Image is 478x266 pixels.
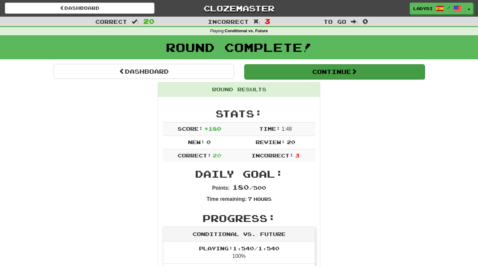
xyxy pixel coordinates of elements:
span: Time: [259,126,280,132]
span: 20 [287,139,295,145]
li: 100% [163,242,315,264]
h2: Daily Goal: [163,169,315,179]
span: 7 [248,196,252,202]
span: 3 [265,17,270,25]
strong: Conditional vs. Future [225,29,268,33]
span: : [253,19,260,24]
span: 1 : 48 [282,126,292,132]
span: Playing: 1,540 / 1,540 [199,245,279,251]
span: : [132,19,139,24]
a: Dashboard [5,3,154,14]
span: 0 [363,17,368,25]
strong: Time remaining: [206,196,246,202]
span: : [351,19,358,24]
div: Round Results [158,82,320,97]
span: Correct: [178,152,211,158]
span: 20 [213,152,221,158]
span: LadyDi [413,6,433,11]
h2: Progress: [163,213,315,224]
strong: Points: [212,185,230,191]
span: / 500 [232,185,266,191]
h2: Stats: [163,108,315,119]
span: Incorrect: [251,152,294,158]
span: Correct [95,18,127,25]
a: Clozemaster [164,3,314,14]
span: Score: [178,126,203,132]
span: / [447,5,450,10]
h1: Round Complete! [2,41,476,54]
span: To go [324,18,346,25]
div: Conditional vs. Future [163,227,315,242]
span: Review: [256,139,285,145]
a: Dashboard [54,64,234,79]
span: Incorrect [208,18,249,25]
span: 3 [295,152,299,158]
button: Continue [244,64,425,79]
span: New: [188,139,205,145]
span: 0 [206,139,211,145]
small: Hours [254,196,272,202]
span: + 180 [204,126,221,132]
span: 180 [232,183,249,191]
a: LadyDi / [410,3,465,14]
span: 20 [143,17,154,25]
